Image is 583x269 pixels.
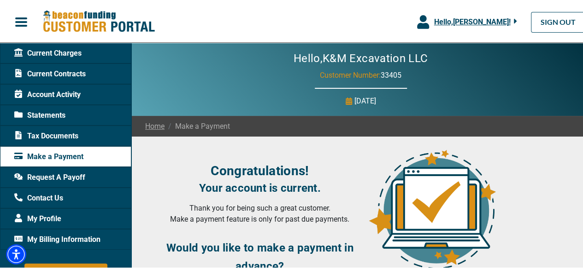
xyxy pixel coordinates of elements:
span: Tax Documents [14,129,78,140]
p: Thank you for being such a great customer. Make a payment feature is only for past due payments. [165,201,355,223]
div: Accessibility Menu [6,243,26,263]
h3: Congratulations! [165,160,355,179]
h4: Your account is current. [165,179,355,195]
span: 33405 [381,69,401,78]
span: Request A Payoff [14,171,85,182]
span: Customer Number: [320,69,381,78]
span: Contact Us [14,191,63,202]
img: account-upto-date.png [366,147,497,268]
span: Account Activity [14,88,81,99]
h2: Hello, K&M Excavation LLC [266,51,456,64]
span: Make a Payment [165,120,230,131]
span: Statements [14,109,65,120]
img: Beacon Funding Customer Portal Logo [42,9,155,32]
a: Home [145,120,165,131]
span: Hello, [PERSON_NAME] ! [434,16,510,25]
span: Make a Payment [14,150,83,161]
span: Current Contracts [14,67,86,78]
p: [DATE] [354,94,376,105]
span: My Profile [14,212,61,223]
span: Current Charges [14,46,82,57]
span: My Billing Information [14,233,100,244]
